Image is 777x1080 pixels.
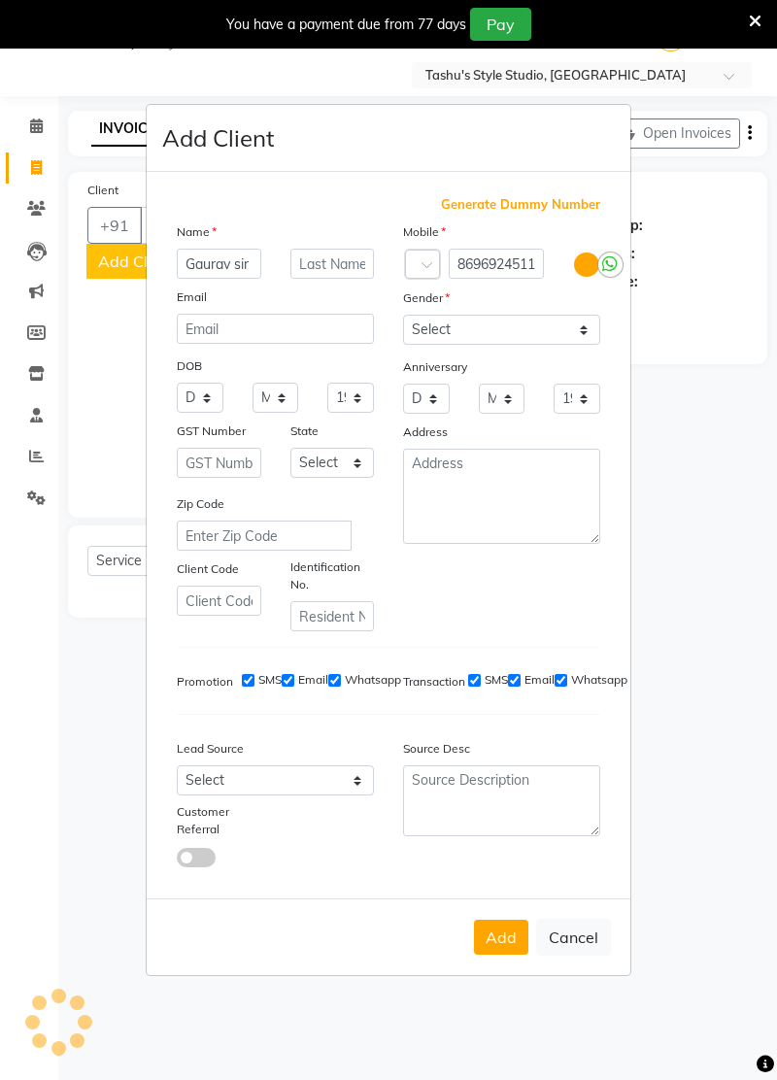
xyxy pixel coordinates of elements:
label: SMS [258,671,282,689]
input: Client Code [177,586,261,616]
label: Whatsapp [571,671,627,689]
label: DOB [177,357,202,375]
input: Last Name [290,249,375,279]
h4: Add Client [162,120,274,155]
input: First Name [177,249,261,279]
label: Source Desc [403,740,470,758]
button: Add [474,920,528,955]
input: Resident No. or Any Id [290,601,375,631]
label: Lead Source [177,740,244,758]
label: Whatsapp [345,671,401,689]
label: Address [403,423,448,441]
input: GST Number [177,448,261,478]
label: Gender [403,289,450,307]
label: GST Number [177,422,246,440]
label: Email [524,671,555,689]
label: Name [177,223,217,241]
label: SMS [485,671,508,689]
label: Identification No. [290,558,375,593]
div: You have a payment due from 77 days [226,15,466,35]
label: Email [298,671,328,689]
button: Cancel [536,919,611,956]
label: Email [177,288,207,306]
label: Anniversary [403,358,467,376]
label: State [290,422,319,440]
input: Mobile [449,249,544,279]
input: Enter Zip Code [177,521,352,551]
label: Customer Referral [177,803,261,838]
label: Zip Code [177,495,224,513]
label: Mobile [403,223,446,241]
input: Email [177,314,374,344]
span: Generate Dummy Number [441,195,600,215]
button: Pay [470,8,531,41]
label: Promotion [177,673,233,691]
label: Client Code [177,560,239,578]
label: Transaction [403,673,465,691]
